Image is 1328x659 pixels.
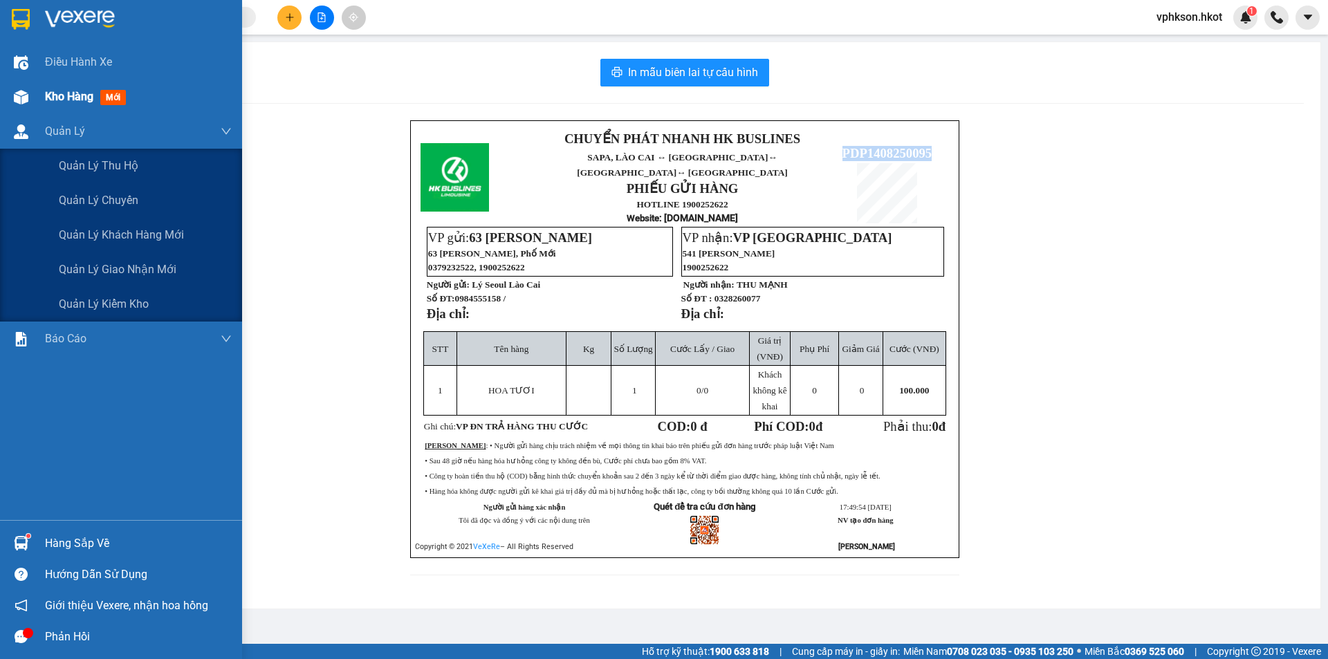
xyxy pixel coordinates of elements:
[100,90,126,105] span: mới
[159,84,259,99] span: VPDN1508250109
[733,230,892,245] span: VP [GEOGRAPHIC_DATA]
[1271,11,1283,24] img: phone-icon
[59,226,184,243] span: Quản lý khách hàng mới
[628,64,758,81] span: In mẫu biên lai tự cấu hình
[1295,6,1320,30] button: caret-down
[472,279,540,290] span: Lý Seoul Lào Cai
[753,369,786,411] span: Khách không kê khai
[676,167,788,178] span: ↔ [GEOGRAPHIC_DATA]
[627,213,659,223] span: Website
[860,385,865,396] span: 0
[45,90,93,103] span: Kho hàng
[583,344,594,354] span: Kg
[838,542,895,551] strong: [PERSON_NAME]
[317,12,326,22] span: file-add
[459,517,590,524] span: Tôi đã đọc và đồng ý với các nội dung trên
[690,419,707,434] span: 0 đ
[45,122,85,140] span: Quản Lý
[642,644,769,659] span: Hỗ trợ kỹ thuật:
[1247,6,1257,16] sup: 1
[14,90,28,104] img: warehouse-icon
[285,12,295,22] span: plus
[43,59,151,102] span: SAPA, LÀO CAI ↔ [GEOGRAPHIC_DATA]
[627,212,738,223] strong: : [DOMAIN_NAME]
[473,542,500,551] a: VeXeRe
[469,230,592,245] span: 63 [PERSON_NAME]
[15,630,28,643] span: message
[947,646,1073,657] strong: 0708 023 035 - 0935 103 250
[1077,649,1081,654] span: ⚪️
[670,344,735,354] span: Cước Lấy / Giao
[50,11,145,56] strong: CHUYỂN PHÁT NHANH HK BUSLINES
[697,385,708,396] span: /0
[45,597,208,614] span: Giới thiệu Vexere, nhận hoa hồng
[932,419,938,434] span: 0
[681,293,712,304] strong: Số ĐT :
[221,333,232,344] span: down
[903,644,1073,659] span: Miền Nam
[838,517,893,524] strong: NV tạo đơn hàng
[681,306,724,321] strong: Địa chỉ:
[59,295,149,313] span: Quản lý kiểm kho
[45,330,86,347] span: Báo cáo
[45,53,112,71] span: Điều hành xe
[800,344,829,354] span: Phụ Phí
[658,419,708,434] strong: COD:
[1145,8,1233,26] span: vphkson.hkot
[1125,646,1184,657] strong: 0369 525 060
[424,421,588,431] span: Ghi chú:
[59,157,138,174] span: Quản lý thu hộ
[577,152,787,178] span: ↔ [GEOGRAPHIC_DATA]
[45,533,232,554] div: Hàng sắp về
[425,472,880,480] span: • Công ty hoàn tiền thu hộ (COD) bằng hình thức chuyển khoản sau 2 đến 3 ngày kể từ thời điểm gia...
[15,599,28,612] span: notification
[488,385,535,396] span: HOA TƯƠI
[425,442,833,449] span: : • Người gửi hàng chịu trách nhiệm về mọi thông tin khai báo trên phiếu gửi đơn hàng trước pháp ...
[421,143,489,212] img: logo
[310,6,334,30] button: file-add
[737,279,788,290] span: THU MẠNH
[221,126,232,137] span: down
[683,248,775,259] span: 541 [PERSON_NAME]
[683,279,735,290] strong: Người nhận:
[427,306,470,321] strong: Địa chỉ:
[15,568,28,581] span: question-circle
[342,6,366,30] button: aim
[754,419,822,434] strong: Phí COD: đ
[757,335,783,362] span: Giá trị (VNĐ)
[842,146,932,160] span: PDP1408250095
[1251,647,1261,656] span: copyright
[577,152,787,178] span: SAPA, LÀO CAI ↔ [GEOGRAPHIC_DATA]
[1249,6,1254,16] span: 1
[683,262,729,272] span: 1900252622
[14,332,28,346] img: solution-icon
[43,70,151,102] span: ↔ [GEOGRAPHIC_DATA]
[415,542,573,551] span: Copyright © 2021 – All Rights Reserved
[611,66,622,80] span: printer
[14,124,28,139] img: warehouse-icon
[683,230,892,245] span: VP nhận:
[697,385,701,396] span: 0
[425,457,706,465] span: • Sau 48 giờ nếu hàng hóa hư hỏng công ty không đền bù, Cước phí chưa bao gồm 8% VAT.
[427,293,506,304] strong: Số ĐT:
[59,261,176,278] span: Quản lý giao nhận mới
[456,421,588,431] span: VP ĐN TRẢ HÀNG THU CƯỚC
[842,344,879,354] span: Giảm Giá
[792,644,900,659] span: Cung cấp máy in - giấy in:
[809,419,815,434] span: 0
[483,503,566,511] strong: Người gửi hàng xác nhận
[840,503,892,511] span: 17:49:54 [DATE]
[427,279,470,290] strong: Người gửi:
[48,81,152,102] span: ↔ [GEOGRAPHIC_DATA]
[454,293,506,304] span: 0984555158 /
[14,536,28,550] img: warehouse-icon
[614,344,653,354] span: Số Lượng
[428,248,556,259] span: 63 [PERSON_NAME], Phố Mới
[26,534,30,538] sup: 1
[438,385,443,396] span: 1
[636,199,728,210] strong: HOTLINE 1900252622
[889,344,939,354] span: Cước (VNĐ)
[883,419,946,434] span: Phải thu:
[1239,11,1252,24] img: icon-new-feature
[899,385,929,396] span: 100.000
